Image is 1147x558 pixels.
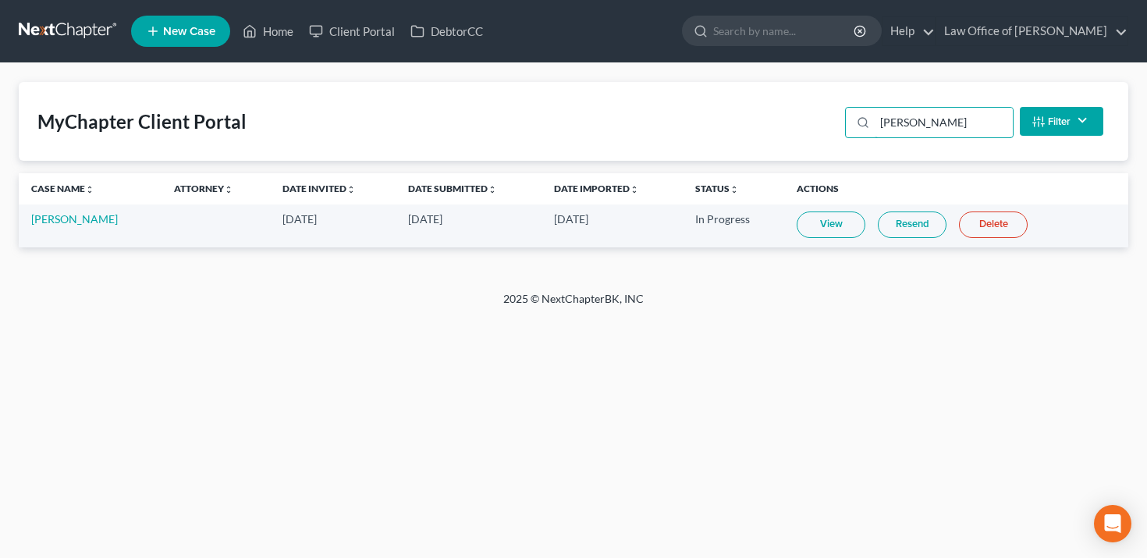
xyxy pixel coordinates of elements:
[31,183,94,194] a: Case Nameunfold_more
[554,212,588,226] span: [DATE]
[878,211,946,238] a: Resend
[282,183,356,194] a: Date Invitedunfold_more
[730,185,739,194] i: unfold_more
[346,185,356,194] i: unfold_more
[936,17,1127,45] a: Law Office of [PERSON_NAME]
[129,291,1018,319] div: 2025 © NextChapterBK, INC
[235,17,301,45] a: Home
[797,211,865,238] a: View
[683,204,785,247] td: In Progress
[301,17,403,45] a: Client Portal
[1094,505,1131,542] div: Open Intercom Messenger
[488,185,497,194] i: unfold_more
[1020,107,1103,136] button: Filter
[224,185,233,194] i: unfold_more
[695,183,739,194] a: Statusunfold_more
[713,16,856,45] input: Search by name...
[630,185,639,194] i: unfold_more
[554,183,639,194] a: Date Importedunfold_more
[784,173,1128,204] th: Actions
[408,183,497,194] a: Date Submittedunfold_more
[882,17,935,45] a: Help
[31,212,118,226] a: [PERSON_NAME]
[959,211,1028,238] a: Delete
[163,26,215,37] span: New Case
[37,109,247,134] div: MyChapter Client Portal
[403,17,491,45] a: DebtorCC
[282,212,317,226] span: [DATE]
[875,108,1013,137] input: Search...
[408,212,442,226] span: [DATE]
[85,185,94,194] i: unfold_more
[174,183,233,194] a: Attorneyunfold_more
